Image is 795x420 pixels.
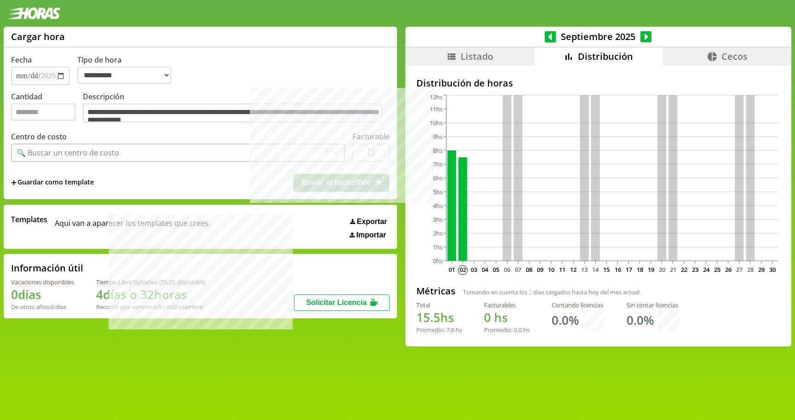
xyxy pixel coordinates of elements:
[11,278,74,286] div: Vacaciones disponibles
[11,214,47,224] span: Templates
[484,309,491,326] span: 0
[471,265,477,274] text: 03
[357,218,387,226] span: Exportar
[627,312,654,328] h1: 0.0 %
[11,286,74,303] h1: 0 días
[636,265,643,274] text: 18
[570,265,576,274] text: 12
[83,92,390,125] label: Descripción
[347,217,390,226] button: Exportar
[482,265,489,274] text: 04
[294,294,390,311] button: Solicitar Licencia
[484,326,530,334] div: Promedio: hs
[721,50,748,63] span: Cecos
[648,265,654,274] text: 19
[627,301,680,309] div: Sin contar licencias
[77,55,179,85] label: Tipo de hora
[614,265,621,274] text: 16
[433,188,443,196] tspan: 5hs
[725,265,732,274] text: 26
[769,265,776,274] text: 30
[736,265,743,274] text: 27
[416,326,462,334] div: Promedio: hs
[96,303,205,311] div: Recordá que vencen a fin de
[758,265,765,274] text: 29
[430,105,443,113] tspan: 11hs
[17,148,119,158] div: 🔍 Buscar un centro de costo
[173,303,203,311] b: Diciembre
[433,132,443,141] tspan: 9hs
[714,265,720,274] text: 25
[529,288,532,296] span: 2
[11,132,67,142] label: Centro de costo
[526,265,532,274] text: 08
[670,265,676,274] text: 21
[11,104,75,121] input: Cantidad
[77,67,171,84] select: Tipo de hora
[96,286,205,303] h1: 4 días o 32 horas
[461,50,493,63] span: Listado
[514,326,522,334] span: 0.0
[11,55,32,65] label: Fecha
[552,301,605,309] div: Contando licencias
[416,309,462,326] h1: hs
[433,146,443,155] tspan: 8hs
[11,92,83,125] label: Cantidad
[96,278,205,286] div: Tiempo Libre Optativo (TiLO) disponible
[430,119,443,127] tspan: 10hs
[306,299,367,306] span: Solicitar Licencia
[592,265,599,274] text: 14
[625,265,632,274] text: 17
[559,265,565,274] text: 11
[578,50,633,63] span: Distribución
[515,265,521,274] text: 07
[416,77,780,89] h2: Distribución de horas
[484,309,530,326] h1: hs
[433,257,443,265] tspan: 0hs
[747,265,754,274] text: 28
[433,243,443,251] tspan: 1hs
[11,262,83,274] h2: Información útil
[352,132,390,142] label: Facturable
[433,201,443,210] tspan: 4hs
[681,265,687,274] text: 22
[603,265,610,274] text: 15
[433,160,443,168] tspan: 7hs
[537,265,543,274] text: 09
[552,312,579,328] h1: 0.0 %
[446,326,454,334] span: 7.8
[11,303,74,311] div: De otros años: 0 días
[356,231,386,239] span: Importar
[433,215,443,224] tspan: 3hs
[83,104,382,123] textarea: Descripción
[11,178,17,188] span: +
[11,178,94,188] span: +Guardar como template
[463,288,641,296] span: Tomando en cuenta los días cargados hasta hoy del mes actual.
[55,214,210,239] span: Aqui van a aparecer los templates que crees.
[430,93,443,101] tspan: 12hs
[460,265,466,274] text: 02
[449,265,455,274] text: 01
[659,265,665,274] text: 20
[433,174,443,182] tspan: 6hs
[416,301,462,309] div: Total
[504,265,510,274] text: 06
[416,285,455,297] h2: Métricas
[493,265,499,274] text: 05
[581,265,588,274] text: 13
[11,30,65,43] h1: Cargar hora
[548,265,554,274] text: 10
[416,309,440,326] span: 15.5
[484,301,530,309] div: Facturables
[692,265,698,274] text: 23
[703,265,710,274] text: 24
[7,7,61,19] img: logotipo
[433,229,443,237] tspan: 2hs
[556,30,640,43] span: Septiembre 2025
